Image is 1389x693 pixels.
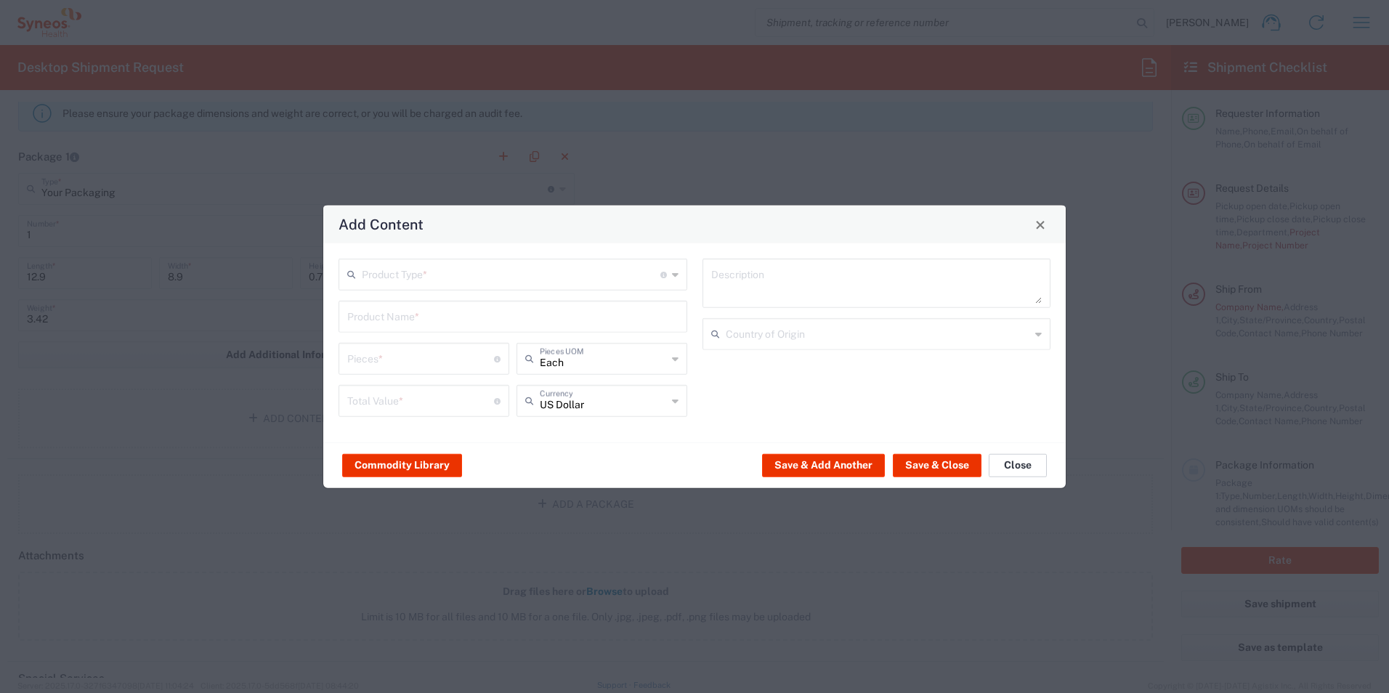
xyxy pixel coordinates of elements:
button: Commodity Library [342,453,462,477]
button: Save & Add Another [762,453,885,477]
h4: Add Content [339,214,424,235]
button: Save & Close [893,453,981,477]
button: Close [989,453,1047,477]
button: Close [1030,214,1050,235]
